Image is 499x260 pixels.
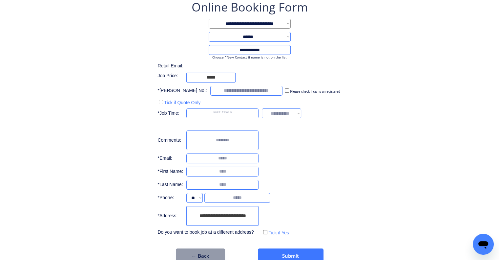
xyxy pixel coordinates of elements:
div: *Job Time: [157,110,183,117]
div: *Address: [157,213,183,219]
div: *Last Name: [157,181,183,188]
iframe: Button to launch messaging window [473,234,494,255]
div: Choose *New Contact if name is not on the list [209,55,291,59]
div: Job Price: [157,73,183,79]
div: Comments: [157,137,183,144]
div: *First Name: [157,168,183,175]
label: Please check if car is unregistered [290,90,340,93]
div: *Phone: [157,195,183,201]
div: Retail Email: [157,63,190,69]
label: Tick if Quote Only [164,100,200,105]
div: Do you want to book job at a different address? [157,229,259,236]
div: *Email: [157,155,183,162]
label: Tick if Yes [268,230,289,235]
div: *[PERSON_NAME] No.: [157,87,207,94]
